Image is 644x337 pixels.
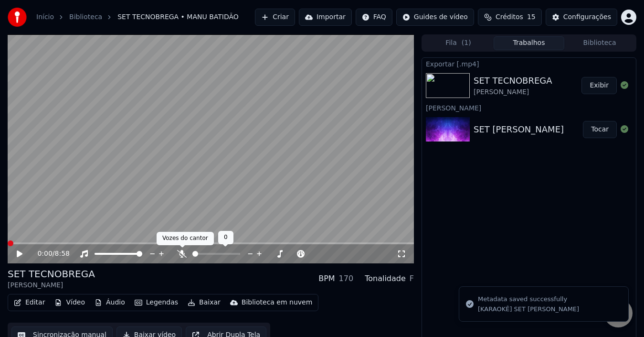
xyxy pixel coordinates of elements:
[184,296,224,309] button: Baixar
[55,249,70,259] span: 8:58
[36,12,239,22] nav: breadcrumb
[242,298,313,307] div: Biblioteca em nuvem
[478,294,579,304] div: Metadata saved successfully
[527,12,536,22] span: 15
[478,305,579,314] div: [KARAOKÊ] SET [PERSON_NAME]
[8,281,95,290] div: [PERSON_NAME]
[583,121,617,138] button: Tocar
[37,249,52,259] span: 0:00
[564,36,635,50] button: Biblioteca
[339,273,354,284] div: 170
[422,102,636,113] div: [PERSON_NAME]
[563,12,611,22] div: Configurações
[218,231,233,244] div: 0
[410,273,414,284] div: F
[117,12,239,22] span: SET TECNOBREGA • MANU BATIDÃO
[462,38,471,48] span: ( 1 )
[255,9,295,26] button: Criar
[37,249,60,259] div: /
[51,296,89,309] button: Vídeo
[91,296,129,309] button: Áudio
[474,123,564,136] div: SET [PERSON_NAME]
[8,8,27,27] img: youka
[365,273,406,284] div: Tonalidade
[478,9,542,26] button: Créditos15
[318,273,335,284] div: BPM
[423,36,494,50] button: Fila
[356,9,392,26] button: FAQ
[69,12,102,22] a: Biblioteca
[474,87,552,97] div: [PERSON_NAME]
[8,267,95,281] div: SET TECNOBREGA
[581,77,617,94] button: Exibir
[10,296,49,309] button: Editar
[36,12,54,22] a: Início
[157,232,214,245] div: Vozes do cantor
[422,58,636,69] div: Exportar [.mp4]
[494,36,564,50] button: Trabalhos
[299,9,352,26] button: Importar
[131,296,182,309] button: Legendas
[496,12,523,22] span: Créditos
[546,9,617,26] button: Configurações
[474,74,552,87] div: SET TECNOBREGA
[396,9,474,26] button: Guides de vídeo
